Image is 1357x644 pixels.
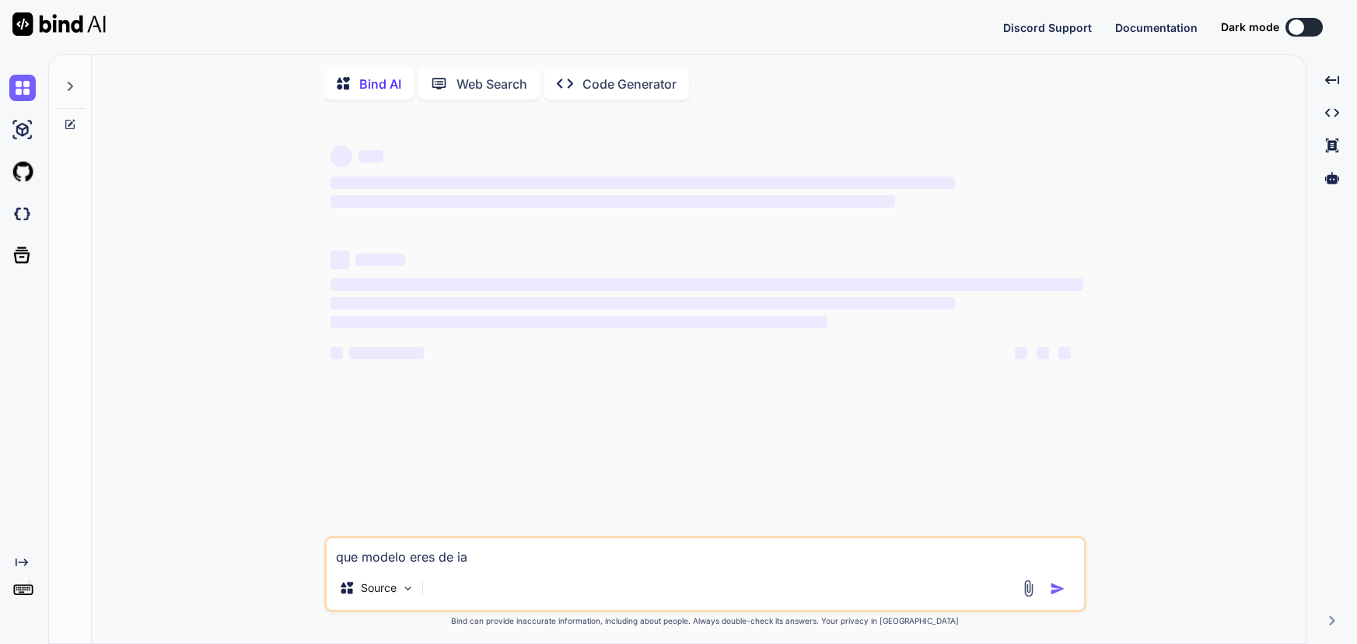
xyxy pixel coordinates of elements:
p: Bind AI [359,75,401,93]
span: Discord Support [1003,21,1092,34]
span: ‌ [331,195,895,208]
span: Dark mode [1221,19,1279,35]
p: Web Search [456,75,527,93]
span: ‌ [331,177,955,189]
p: Source [361,580,397,596]
span: ‌ [1015,347,1027,359]
img: githubLight [9,159,36,185]
span: Documentation [1115,21,1198,34]
span: ‌ [331,316,827,328]
img: chat [9,75,36,101]
button: Discord Support [1003,19,1092,36]
span: ‌ [1037,347,1049,359]
p: Bind can provide inaccurate information, including about people. Always double-check its answers.... [324,615,1086,627]
span: ‌ [331,297,955,310]
span: ‌ [331,278,1083,291]
img: attachment [1019,579,1037,597]
img: icon [1050,581,1065,597]
img: ai-studio [9,117,36,143]
img: Bind AI [12,12,106,36]
span: ‌ [1058,347,1071,359]
button: Documentation [1115,19,1198,36]
span: ‌ [331,250,349,269]
span: ‌ [331,145,352,167]
p: Code Generator [582,75,677,93]
span: ‌ [355,254,405,266]
span: ‌ [358,150,383,163]
img: darkCloudIdeIcon [9,201,36,227]
span: ‌ [331,347,343,359]
span: ‌ [349,347,424,359]
textarea: que modelo eres de ia [327,538,1084,566]
img: Pick Models [401,582,414,595]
